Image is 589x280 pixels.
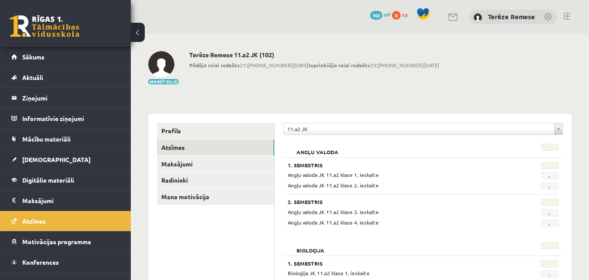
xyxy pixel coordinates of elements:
[288,270,370,277] span: Bioloģija JK 11.a2 klase 1. ieskaite
[288,162,511,168] h3: 1. Semestris
[11,88,120,108] a: Ziņojumi
[22,135,71,143] span: Mācību materiāli
[22,73,43,81] span: Aktuāli
[288,242,333,251] h2: Bioloģija
[157,172,274,188] a: Radinieki
[22,190,120,211] legend: Maksājumi
[541,172,558,179] span: -
[392,11,412,18] a: 0 xp
[288,144,347,152] h2: Angļu valoda
[22,217,46,225] span: Atzīmes
[11,47,120,67] a: Sākums
[22,108,120,128] legend: Informatīvie ziņojumi
[541,209,558,216] span: -
[288,219,379,226] span: Angļu valoda JK 11.a2 klase 4. ieskaite
[11,232,120,252] a: Motivācijas programma
[488,12,535,21] a: Terēze Remese
[22,53,44,61] span: Sākums
[22,238,91,245] span: Motivācijas programma
[157,189,274,205] a: Mana motivācija
[22,258,59,266] span: Konferences
[288,182,379,189] span: Angļu valoda JK 11.a2 klase 2. ieskaite
[189,61,439,69] span: 21:[PHONE_NUMBER][DATE] 23:[PHONE_NUMBER][DATE]
[541,270,558,277] span: -
[541,183,558,190] span: -
[11,129,120,149] a: Mācību materiāli
[10,15,79,37] a: Rīgas 1. Tālmācības vidusskola
[370,11,391,18] a: 102 mP
[189,51,439,59] h2: Terēze Remese 11.a2 JK (102)
[22,176,74,184] span: Digitālie materiāli
[11,252,120,272] a: Konferences
[11,170,120,190] a: Digitālie materiāli
[288,260,511,266] h3: 1. Semestris
[11,67,120,87] a: Aktuāli
[473,13,482,22] img: Terēze Remese
[392,11,401,20] span: 0
[157,123,274,139] a: Profils
[370,11,382,20] span: 102
[309,62,370,69] b: Iepriekšējo reizi redzēts
[11,108,120,128] a: Informatīvie ziņojumi
[22,156,91,163] span: [DEMOGRAPHIC_DATA]
[11,149,120,169] a: [DEMOGRAPHIC_DATA]
[11,190,120,211] a: Maksājumi
[402,11,408,18] span: xp
[288,208,379,215] span: Angļu valoda JK 11.a2 klase 3. ieskaite
[11,211,120,231] a: Atzīmes
[384,11,391,18] span: mP
[288,171,379,178] span: Angļu valoda JK 11.a2 klase 1. ieskaite
[287,123,551,135] span: 11.a2 JK
[284,123,562,135] a: 11.a2 JK
[148,51,174,77] img: Terēze Remese
[157,156,274,172] a: Maksājumi
[541,220,558,227] span: -
[22,88,120,108] legend: Ziņojumi
[148,79,179,84] button: Mainīt bildi
[288,199,511,205] h3: 2. Semestris
[189,62,240,69] b: Pēdējo reizi redzēts
[157,139,274,156] a: Atzīmes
